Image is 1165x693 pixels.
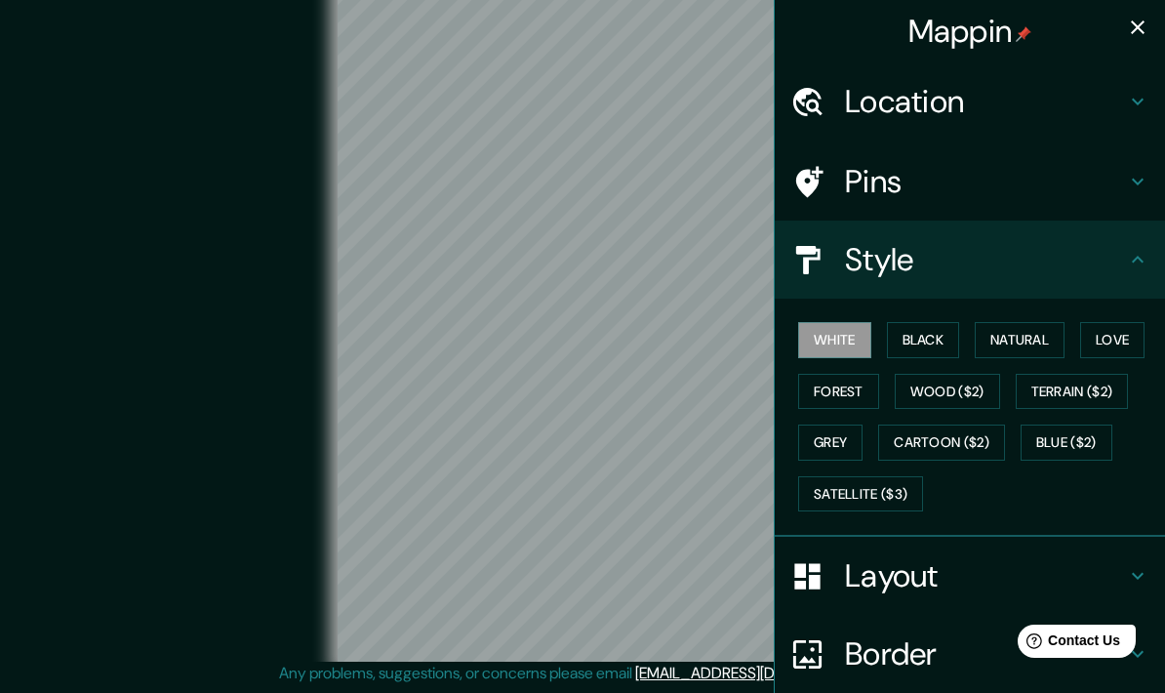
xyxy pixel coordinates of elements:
[635,663,876,683] a: [EMAIL_ADDRESS][DOMAIN_NAME]
[845,162,1126,201] h4: Pins
[975,322,1065,358] button: Natural
[1016,374,1129,410] button: Terrain ($2)
[775,615,1165,693] div: Border
[798,425,863,461] button: Grey
[775,143,1165,221] div: Pins
[279,662,879,685] p: Any problems, suggestions, or concerns please email .
[1080,322,1145,358] button: Love
[798,322,871,358] button: White
[775,62,1165,141] div: Location
[887,322,960,358] button: Black
[775,221,1165,299] div: Style
[845,240,1126,279] h4: Style
[878,425,1005,461] button: Cartoon ($2)
[845,82,1126,121] h4: Location
[798,476,923,512] button: Satellite ($3)
[1016,26,1031,42] img: pin-icon.png
[908,12,1032,51] h4: Mappin
[991,617,1144,672] iframe: Help widget launcher
[895,374,1000,410] button: Wood ($2)
[798,374,879,410] button: Forest
[845,556,1126,595] h4: Layout
[775,537,1165,615] div: Layout
[1021,425,1112,461] button: Blue ($2)
[845,634,1126,673] h4: Border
